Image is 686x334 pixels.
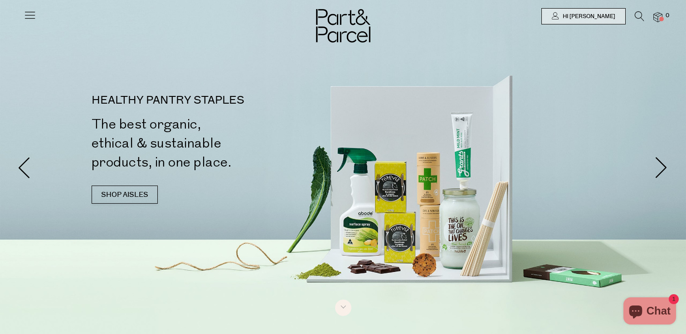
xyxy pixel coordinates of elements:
[560,13,615,20] span: Hi [PERSON_NAME]
[541,8,626,24] a: Hi [PERSON_NAME]
[621,297,679,327] inbox-online-store-chat: Shopify online store chat
[92,115,347,172] h2: The best organic, ethical & sustainable products, in one place.
[663,12,671,20] span: 0
[653,12,662,22] a: 0
[92,95,347,106] p: HEALTHY PANTRY STAPLES
[316,9,370,43] img: Part&Parcel
[92,186,158,204] a: SHOP AISLES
